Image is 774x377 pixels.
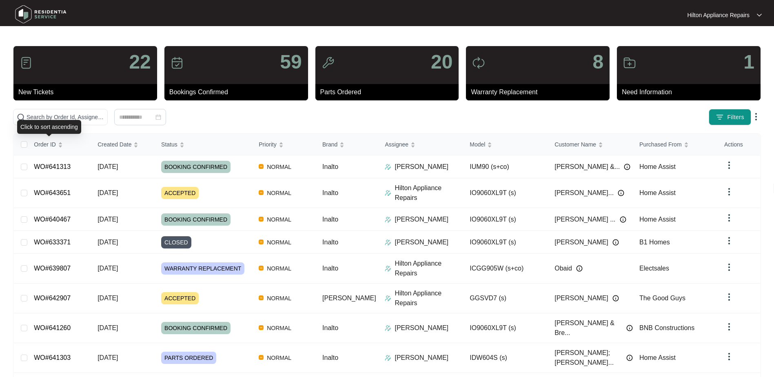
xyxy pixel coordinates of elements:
[322,354,338,361] span: Inalto
[322,265,338,272] span: Inalto
[385,295,391,302] img: Assigner Icon
[385,190,391,196] img: Assigner Icon
[626,325,633,331] img: Info icon
[463,343,548,373] td: IDW604S (s)
[161,213,231,226] span: BOOKING CONFIRMED
[395,162,448,172] p: [PERSON_NAME]
[322,239,338,246] span: Inalto
[161,352,216,364] span: PARTS ORDERED
[554,318,622,338] span: [PERSON_NAME] & Bre...
[27,113,104,122] input: Search by Order Id, Assignee Name, Customer Name, Brand and Model
[259,217,264,222] img: Vercel Logo
[395,353,448,363] p: [PERSON_NAME]
[34,324,71,331] a: WO#641260
[639,354,676,361] span: Home Assist
[34,163,71,170] a: WO#641313
[751,112,761,122] img: dropdown arrow
[592,52,603,72] p: 8
[378,134,463,155] th: Assignee
[155,134,252,155] th: Status
[395,183,463,203] p: Hilton Appliance Repairs
[385,164,391,170] img: Assigner Icon
[264,293,295,303] span: NORMAL
[322,295,376,302] span: [PERSON_NAME]
[471,87,610,97] p: Warranty Replacement
[34,239,71,246] a: WO#633371
[724,213,734,223] img: dropdown arrow
[322,56,335,69] img: icon
[554,348,622,368] span: [PERSON_NAME]; [PERSON_NAME]...
[612,239,619,246] img: Info icon
[472,56,485,69] img: icon
[264,353,295,363] span: NORMAL
[709,109,751,125] button: filter iconFilters
[259,190,264,195] img: Vercel Logo
[633,134,718,155] th: Purchased From
[623,56,636,69] img: icon
[724,236,734,246] img: dropdown arrow
[463,231,548,254] td: IO9060XL9T (s)
[259,295,264,300] img: Vercel Logo
[322,216,338,223] span: Inalto
[252,134,316,155] th: Priority
[34,140,56,149] span: Order ID
[259,266,264,271] img: Vercel Logo
[34,265,71,272] a: WO#639807
[395,288,463,308] p: Hilton Appliance Repairs
[639,239,670,246] span: B1 Homes
[724,352,734,361] img: dropdown arrow
[639,265,669,272] span: Electsales
[743,52,754,72] p: 1
[98,324,118,331] span: [DATE]
[639,189,676,196] span: Home Assist
[716,113,724,121] img: filter icon
[576,265,583,272] img: Info icon
[757,13,762,17] img: dropdown arrow
[724,292,734,302] img: dropdown arrow
[554,264,572,273] span: Obaid
[98,216,118,223] span: [DATE]
[34,354,71,361] a: WO#641303
[395,259,463,278] p: Hilton Appliance Repairs
[322,140,337,149] span: Brand
[622,87,761,97] p: Need Information
[259,164,264,169] img: Vercel Logo
[463,134,548,155] th: Model
[554,293,608,303] span: [PERSON_NAME]
[639,140,681,149] span: Purchased From
[264,162,295,172] span: NORMAL
[259,355,264,360] img: Vercel Logo
[34,295,71,302] a: WO#642907
[91,134,155,155] th: Created Date
[395,323,448,333] p: [PERSON_NAME]
[161,262,244,275] span: WARRANTY REPLACEMENT
[554,215,615,224] span: [PERSON_NAME] ...
[34,216,71,223] a: WO#640467
[98,189,118,196] span: [DATE]
[129,52,151,72] p: 22
[385,265,391,272] img: Assigner Icon
[431,52,452,72] p: 20
[639,324,694,331] span: BNB Constructions
[554,162,620,172] span: [PERSON_NAME] &...
[264,215,295,224] span: NORMAL
[724,160,734,170] img: dropdown arrow
[98,354,118,361] span: [DATE]
[316,134,378,155] th: Brand
[98,295,118,302] span: [DATE]
[17,120,81,134] div: Click to sort ascending
[161,236,191,248] span: CLOSED
[554,237,608,247] span: [PERSON_NAME]
[322,324,338,331] span: Inalto
[470,140,485,149] span: Model
[169,87,308,97] p: Bookings Confirmed
[463,284,548,313] td: GGSVD7 (s)
[264,264,295,273] span: NORMAL
[161,161,231,173] span: BOOKING CONFIRMED
[161,140,177,149] span: Status
[322,163,338,170] span: Inalto
[385,325,391,331] img: Assigner Icon
[548,134,633,155] th: Customer Name
[17,113,25,121] img: search-icon
[639,216,676,223] span: Home Assist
